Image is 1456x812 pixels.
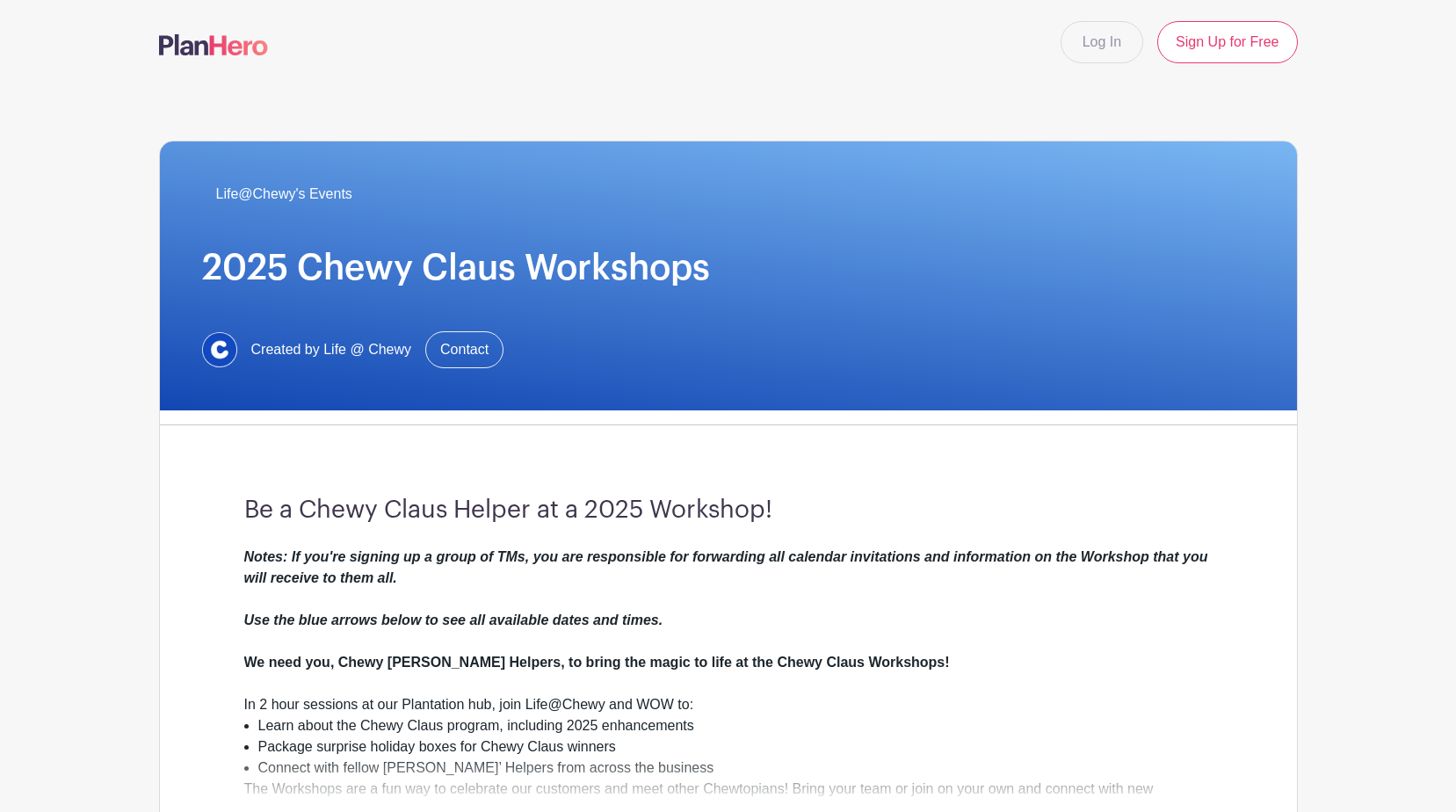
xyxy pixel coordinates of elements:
span: Life@Chewy's Events [216,184,352,205]
span: Created by Life @ Chewy [251,339,412,360]
img: 1629734264472.jfif [202,332,237,367]
em: Notes: If you're signing up a group of TMs, you are responsible for forwarding all calendar invit... [244,549,1208,627]
li: Connect with fellow [PERSON_NAME]’ Helpers from across the business [258,758,1213,779]
div: In 2 hour sessions at our Plantation hub, join Life@Chewy and WOW to: [244,694,1213,715]
img: logo-507f7623f17ff9eddc593b1ce0a138ce2505c220e1c5a4e2b4648c50719b7d32.svg [159,34,268,55]
li: Learn about the Chewy Claus program, including 2025 enhancements [258,715,1213,736]
h3: Be a Chewy Claus Helper at a 2025 Workshop! [244,496,1213,526]
a: Sign Up for Free [1157,21,1297,63]
a: Log In [1061,21,1143,63]
a: Contact [425,331,503,368]
h1: 2025 Chewy Claus Workshops [202,247,1255,289]
strong: We need you, Chewy [PERSON_NAME] Helpers, to bring the magic to life at the Chewy Claus Workshops! [244,655,950,670]
li: Package surprise holiday boxes for Chewy Claus winners [258,736,1213,758]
